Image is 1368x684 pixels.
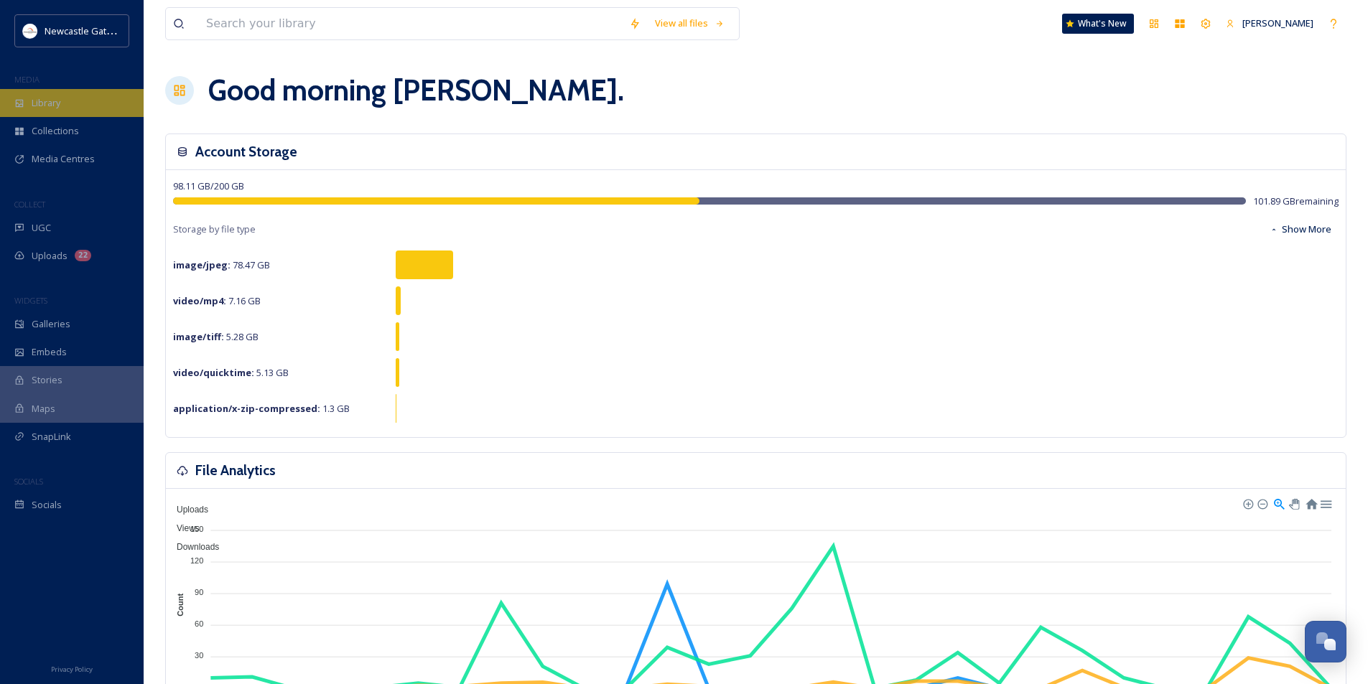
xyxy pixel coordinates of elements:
[173,294,261,307] span: 7.16 GB
[173,179,244,192] span: 98.11 GB / 200 GB
[173,330,259,343] span: 5.28 GB
[51,665,93,674] span: Privacy Policy
[32,373,62,387] span: Stories
[32,249,68,263] span: Uploads
[176,594,185,617] text: Count
[173,294,226,307] strong: video/mp4 :
[23,24,37,38] img: DqD9wEUd_400x400.jpg
[173,402,320,415] strong: application/x-zip-compressed :
[173,402,350,415] span: 1.3 GB
[32,345,67,359] span: Embeds
[14,74,39,85] span: MEDIA
[1219,9,1321,37] a: [PERSON_NAME]
[32,498,62,512] span: Socials
[51,660,93,677] a: Privacy Policy
[75,250,91,261] div: 22
[648,9,732,37] a: View all files
[166,542,219,552] span: Downloads
[14,295,47,306] span: WIDGETS
[1305,497,1317,509] div: Reset Zoom
[173,258,270,271] span: 78.47 GB
[173,366,254,379] strong: video/quicktime :
[32,317,70,331] span: Galleries
[32,430,71,444] span: SnapLink
[190,524,203,533] tspan: 150
[1257,498,1267,508] div: Zoom Out
[173,366,289,379] span: 5.13 GB
[32,96,60,110] span: Library
[195,651,203,660] tspan: 30
[1262,215,1339,243] button: Show More
[1272,497,1285,509] div: Selection Zoom
[1253,195,1339,208] span: 101.89 GB remaining
[1242,17,1313,29] span: [PERSON_NAME]
[166,505,208,515] span: Uploads
[1062,14,1134,34] a: What's New
[32,152,95,166] span: Media Centres
[195,588,203,596] tspan: 90
[45,24,177,37] span: Newcastle Gateshead Initiative
[1242,498,1252,508] div: Zoom In
[199,8,622,39] input: Search your library
[14,199,45,210] span: COLLECT
[195,619,203,628] tspan: 60
[1319,497,1331,509] div: Menu
[32,402,55,416] span: Maps
[1289,499,1298,507] div: Panning
[166,523,200,533] span: Views
[173,330,224,343] strong: image/tiff :
[1305,621,1346,662] button: Open Chat
[195,460,276,481] h3: File Analytics
[32,221,51,235] span: UGC
[173,258,231,271] strong: image/jpeg :
[14,476,43,487] span: SOCIALS
[32,124,79,138] span: Collections
[190,556,203,565] tspan: 120
[173,222,256,236] span: Storage by file type
[208,69,624,112] h1: Good morning [PERSON_NAME] .
[195,141,297,162] h3: Account Storage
